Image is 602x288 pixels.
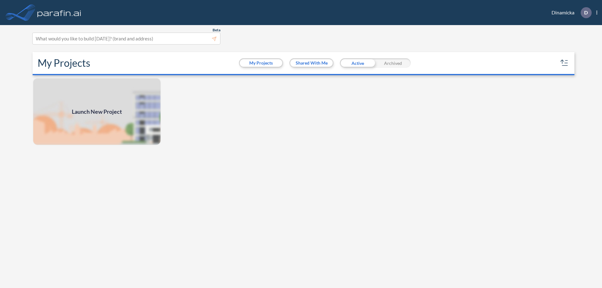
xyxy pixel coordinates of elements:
[542,7,597,18] div: Dinamicka
[213,28,220,33] span: Beta
[240,59,282,67] button: My Projects
[33,78,161,145] img: add
[584,10,588,15] p: D
[375,58,411,68] div: Archived
[36,6,82,19] img: logo
[559,58,569,68] button: sort
[38,57,90,69] h2: My Projects
[340,58,375,68] div: Active
[72,107,122,116] span: Launch New Project
[33,78,161,145] a: Launch New Project
[290,59,333,67] button: Shared With Me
